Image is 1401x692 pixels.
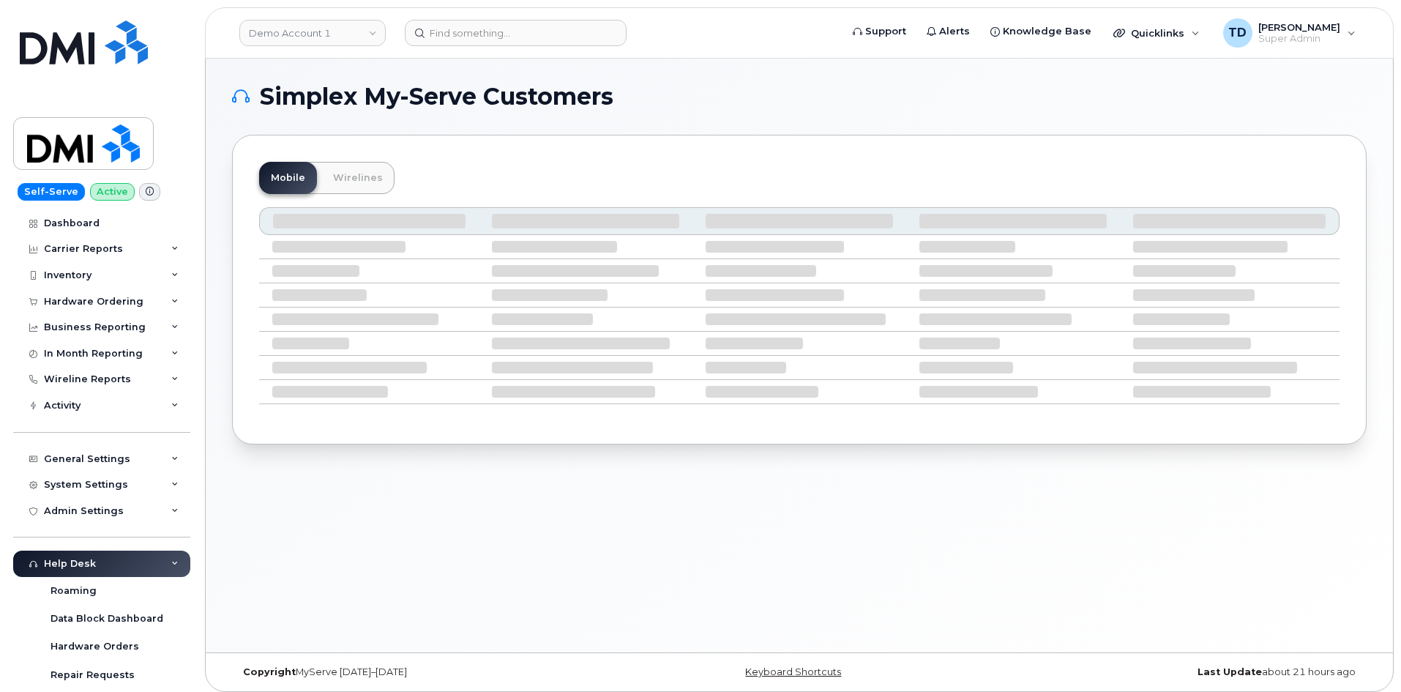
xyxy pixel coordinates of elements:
a: Keyboard Shortcuts [745,666,841,677]
a: Mobile [259,162,317,194]
strong: Copyright [243,666,296,677]
span: Simplex My-Serve Customers [260,86,613,108]
div: about 21 hours ago [988,666,1367,678]
div: MyServe [DATE]–[DATE] [232,666,610,678]
strong: Last Update [1198,666,1262,677]
a: Wirelines [321,162,395,194]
